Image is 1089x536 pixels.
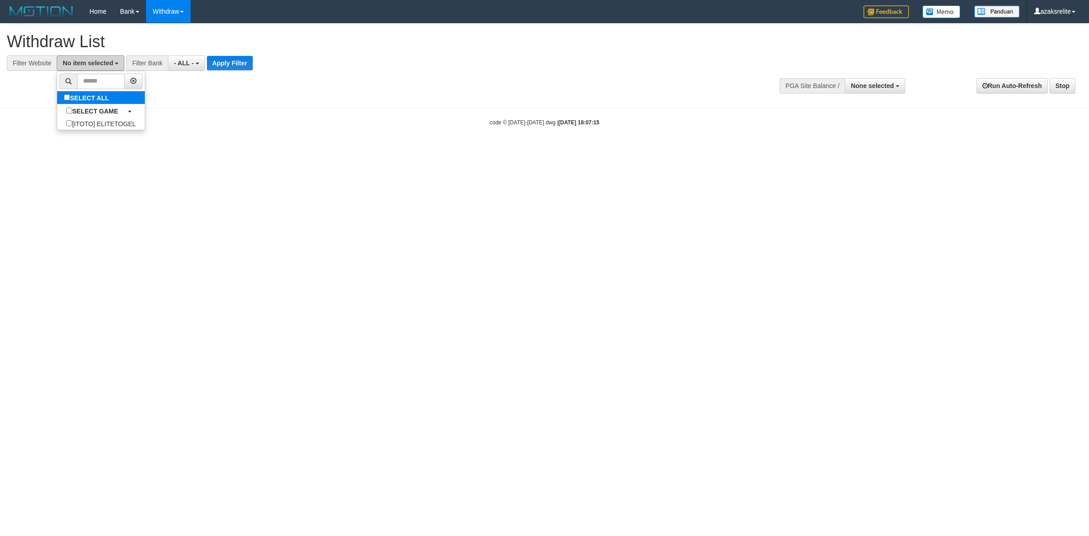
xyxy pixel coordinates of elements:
[559,119,599,126] strong: [DATE] 18:07:15
[72,108,118,115] b: SELECT GAME
[126,55,168,71] div: Filter Bank
[66,120,72,126] input: [ITOTO] ELITETOGEL
[57,104,145,117] a: SELECT GAME
[207,56,253,70] button: Apply Filter
[57,55,124,71] button: No item selected
[851,82,894,89] span: None selected
[63,59,113,67] span: No item selected
[168,55,205,71] button: - ALL -
[7,5,76,18] img: MOTION_logo.png
[7,33,717,51] h1: Withdraw List
[7,55,57,71] div: Filter Website
[57,91,118,104] label: SELECT ALL
[976,78,1048,93] a: Run Auto-Refresh
[64,94,70,100] input: SELECT ALL
[490,119,599,126] small: code © [DATE]-[DATE] dwg |
[974,5,1020,18] img: panduan.png
[57,117,145,130] label: [ITOTO] ELITETOGEL
[780,78,845,93] div: PGA Site Balance /
[845,78,905,93] button: None selected
[174,59,194,67] span: - ALL -
[1050,78,1075,93] a: Stop
[66,108,72,113] input: SELECT GAME
[922,5,961,18] img: Button%20Memo.svg
[863,5,909,18] img: Feedback.jpg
